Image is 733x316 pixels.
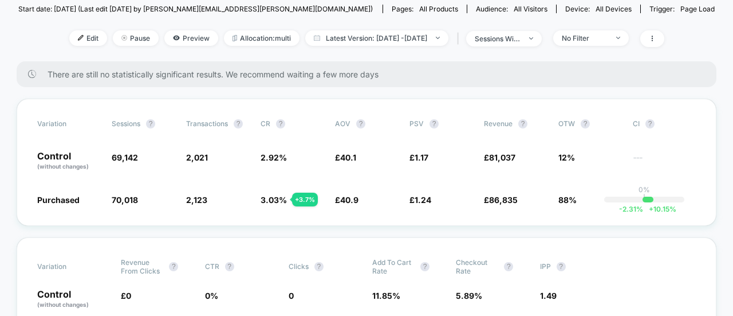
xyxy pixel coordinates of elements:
[649,5,715,13] div: Trigger:
[557,262,566,271] button: ?
[489,195,518,205] span: 86,835
[121,258,163,275] span: Revenue From Clicks
[305,30,448,46] span: Latest Version: [DATE] - [DATE]
[484,119,513,128] span: Revenue
[37,119,100,128] span: Variation
[224,30,299,46] span: Allocation: multi
[18,5,373,13] span: Start date: [DATE] (Last edit [DATE] by [PERSON_NAME][EMAIL_ADDRESS][PERSON_NAME][DOMAIN_NAME])
[146,119,155,128] button: ?
[596,5,632,13] span: all devices
[649,205,653,213] span: +
[504,262,513,271] button: ?
[454,30,466,47] span: |
[37,258,100,275] span: Variation
[456,291,482,301] span: 5.89 %
[639,185,650,194] p: 0%
[37,151,100,171] p: Control
[112,153,138,162] span: 69,142
[518,119,527,128] button: ?
[476,5,547,13] div: Audience:
[292,193,318,206] div: + 3.7 %
[314,35,320,41] img: calendar
[529,37,533,40] img: end
[261,195,287,205] span: 3.03 %
[409,195,431,205] span: £
[489,153,515,162] span: 81,037
[415,195,431,205] span: 1.24
[633,154,696,171] span: ---
[113,30,159,46] span: Pause
[37,195,80,205] span: Purchased
[314,262,324,271] button: ?
[562,34,608,42] div: No Filter
[456,258,498,275] span: Checkout Rate
[335,119,350,128] span: AOV
[121,35,127,41] img: end
[37,290,109,309] p: Control
[112,119,140,128] span: Sessions
[232,35,237,41] img: rebalance
[37,163,89,170] span: (without changes)
[436,37,440,39] img: end
[121,291,131,301] span: £
[484,153,515,162] span: £
[169,262,178,271] button: ?
[556,5,640,13] span: Device:
[372,258,415,275] span: Add To Cart Rate
[234,119,243,128] button: ?
[112,195,138,205] span: 70,018
[392,5,458,13] div: Pages:
[164,30,218,46] span: Preview
[540,262,551,271] span: IPP
[645,119,655,128] button: ?
[581,119,590,128] button: ?
[37,301,89,308] span: (without changes)
[409,153,428,162] span: £
[289,291,294,301] span: 0
[78,35,84,41] img: edit
[475,34,521,43] div: sessions with impression
[484,195,518,205] span: £
[340,153,356,162] span: 40.1
[372,291,400,301] span: 11.85 %
[225,262,234,271] button: ?
[558,153,575,162] span: 12%
[558,119,621,128] span: OTW
[335,195,358,205] span: £
[186,119,228,128] span: Transactions
[261,153,287,162] span: 2.92 %
[186,153,208,162] span: 2,021
[340,195,358,205] span: 40.9
[276,119,285,128] button: ?
[514,5,547,13] span: All Visitors
[619,205,643,213] span: -2.31 %
[186,195,207,205] span: 2,123
[680,5,715,13] span: Page Load
[643,194,645,202] p: |
[420,262,429,271] button: ?
[633,119,696,128] span: CI
[558,195,577,205] span: 88%
[289,262,309,271] span: Clicks
[261,119,270,128] span: CR
[205,262,219,271] span: CTR
[643,205,676,213] span: 10.15 %
[48,69,693,79] span: There are still no statistically significant results. We recommend waiting a few more days
[540,291,557,301] span: 1.49
[356,119,365,128] button: ?
[415,153,428,162] span: 1.17
[429,119,439,128] button: ?
[126,291,131,301] span: 0
[69,30,107,46] span: Edit
[419,5,458,13] span: all products
[205,291,218,301] span: 0 %
[335,153,356,162] span: £
[409,119,424,128] span: PSV
[616,37,620,39] img: end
